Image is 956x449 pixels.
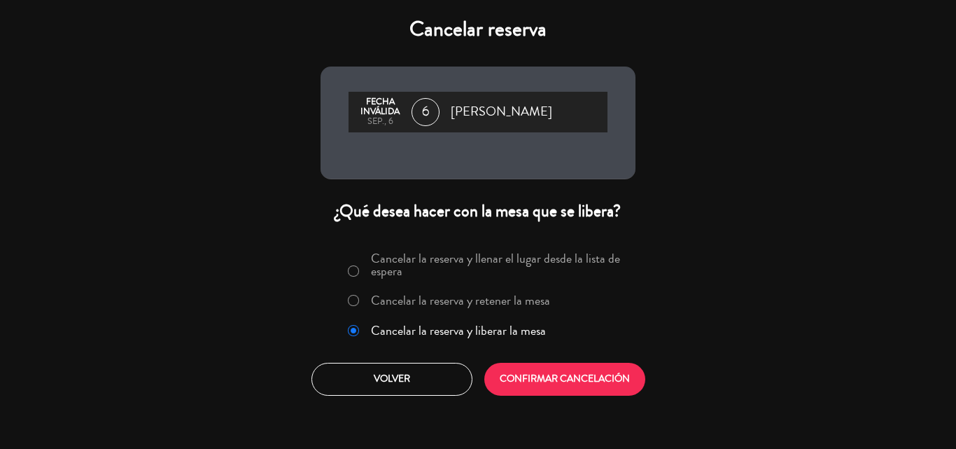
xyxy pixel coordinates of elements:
[484,363,645,396] button: CONFIRMAR CANCELACIÓN
[371,324,546,337] label: Cancelar la reserva y liberar la mesa
[321,17,635,42] h4: Cancelar reserva
[321,200,635,222] div: ¿Qué desea hacer con la mesa que se libera?
[371,294,550,307] label: Cancelar la reserva y retener la mesa
[451,102,552,123] span: [PERSON_NAME]
[412,98,440,126] span: 6
[356,117,405,127] div: sep., 6
[356,97,405,117] div: Fecha inválida
[311,363,472,396] button: Volver
[371,252,627,277] label: Cancelar la reserva y llenar el lugar desde la lista de espera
